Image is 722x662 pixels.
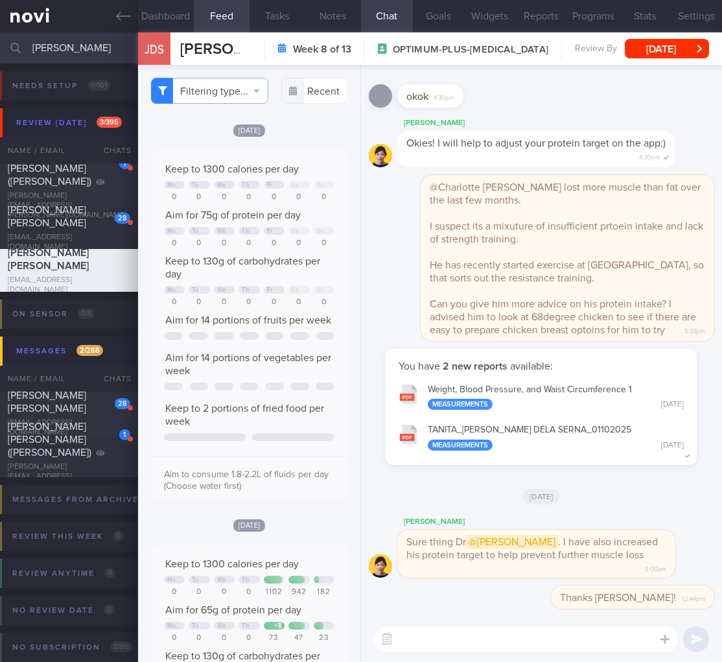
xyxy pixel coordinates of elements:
div: On sensor [9,305,99,323]
span: 3 / 395 [97,117,122,128]
div: 0 [164,587,185,597]
div: We [217,622,226,630]
span: 0 / 95 [110,641,132,652]
div: Chats [86,366,138,392]
div: Su [317,182,324,189]
div: 1102 [264,587,285,597]
div: 942 [288,587,309,597]
span: Review By [575,43,617,55]
div: Mo [167,182,176,189]
span: Keep to 1300 calories per day [165,559,299,569]
div: 0 [239,587,259,597]
div: 0 [239,633,259,643]
div: [DATE] [661,441,684,451]
button: TANITA_[PERSON_NAME] DELA SERNA_01102025 Measurements [DATE] [392,416,690,457]
div: [PERSON_NAME][EMAIL_ADDRESS][PERSON_NAME][DOMAIN_NAME] [8,462,130,491]
div: Fr [267,182,273,189]
span: 0 [104,567,115,578]
div: We [217,576,226,584]
div: 1 [119,429,130,440]
div: 0 [214,298,235,307]
span: [PERSON_NAME] [PERSON_NAME] [180,41,425,57]
span: Aim for 14 portions of fruits per week [165,315,331,325]
span: 9:00am [645,562,666,574]
div: Review [DATE] [13,114,125,132]
div: Fr [267,287,273,294]
div: 0 [288,298,309,307]
span: 0 / 5 [78,308,95,319]
span: OPTIMUM-PLUS-[MEDICAL_DATA] [393,43,548,56]
span: He has recently started exercise at [GEOGRAPHIC_DATA], so that sorts out the resistance training. [430,260,704,283]
span: [PERSON_NAME] [PERSON_NAME] [8,248,89,271]
div: 0 [189,239,209,248]
span: 0 [113,530,124,541]
div: 0 [164,239,185,248]
div: Su [317,228,324,235]
div: Tu [192,576,198,584]
div: + 8 [274,622,281,630]
span: 4:30pm [639,150,660,162]
div: 0 [239,298,259,307]
span: I suspect its a mixuture of insufficient prtoein intake and lack of strength training. [430,221,703,244]
div: Mo [167,287,176,294]
button: [DATE] [625,39,709,58]
span: Aim for 14 portions of vegetables per week [165,353,331,376]
div: We [217,182,226,189]
div: 182 [314,587,334,597]
button: Weight, Blood Pressure, and Waist Circumference 1 Measurements [DATE] [392,376,690,417]
div: Sa [292,287,299,294]
div: Review this week [9,528,127,545]
span: [DATE] [233,124,266,137]
div: Mo [167,622,176,630]
div: Th [242,576,249,584]
span: Sure thing Dr . I have also increased his protein target to help prevent further muscle loss [406,535,658,560]
div: 0 [164,633,185,643]
span: 0 / 101 [87,80,110,91]
span: @Charlotte [PERSON_NAME] lost more muscle than fat over the last few months. [430,182,701,206]
div: Tu [192,228,198,235]
div: 0 [189,633,209,643]
div: [EMAIL_ADDRESS][DOMAIN_NAME] [8,418,130,438]
span: Okies! I will help to adjust your protein target on the app:) [406,138,666,148]
div: [PERSON_NAME][EMAIL_ADDRESS][PERSON_NAME][DOMAIN_NAME] [8,191,130,220]
div: 0 [189,193,209,202]
div: 28 [115,213,130,224]
span: [PERSON_NAME] [PERSON_NAME] [8,205,86,228]
p: You have available: [399,360,684,373]
div: Sa [292,228,299,235]
div: Th [242,228,249,235]
div: Sa [292,182,299,189]
div: 0 [314,298,334,307]
div: 0 [314,239,334,248]
div: Tu [192,287,198,294]
span: 12:44pm [682,591,705,604]
div: 0 [164,298,185,307]
div: [DATE] [661,400,684,410]
div: 0 [264,239,285,248]
div: Mo [167,228,176,235]
div: 47 [288,633,309,643]
div: Messages from Archived [9,491,174,508]
span: [PERSON_NAME] [PERSON_NAME] ([PERSON_NAME]) [8,150,91,187]
span: @[PERSON_NAME] [466,535,558,549]
div: 0 [288,239,309,248]
div: 0 [264,193,285,202]
div: Tu [192,182,198,189]
span: 0 [104,604,115,615]
div: 0 [214,633,235,643]
div: 0 [214,193,235,202]
div: 0 [264,298,285,307]
button: Filtering type... [151,78,268,104]
span: [DATE] [233,519,266,532]
div: [EMAIL_ADDRESS][DOMAIN_NAME] [8,276,130,295]
div: Review anytime [9,565,119,582]
div: 0 [214,587,235,597]
div: TANITA_ [PERSON_NAME] DELA SERNA_ 01102025 [428,425,684,451]
span: [DATE] [523,489,560,504]
span: Can you give him more advice on his protein intake? I advised him to look at 68degree chicken to ... [430,299,696,335]
div: Measurements [428,399,493,410]
div: Th [242,182,249,189]
div: JdS [135,25,174,75]
div: No subscription [9,639,135,656]
strong: 2 new reports [440,361,510,372]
